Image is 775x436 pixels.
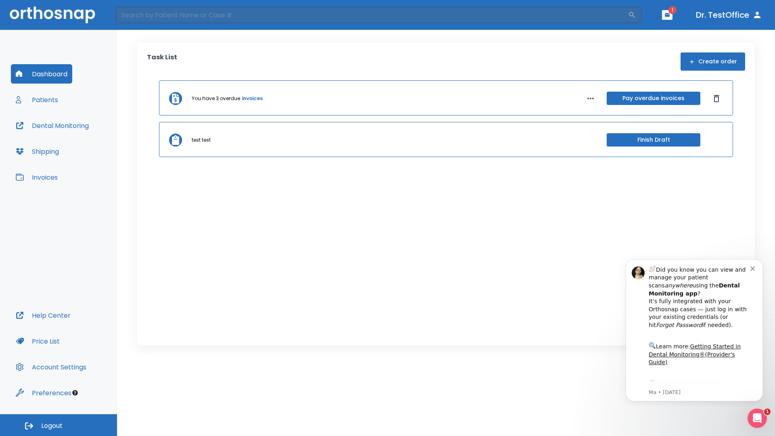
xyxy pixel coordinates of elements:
[681,52,745,71] button: Create order
[607,133,700,147] button: Finish Draft
[668,6,677,14] span: 1
[35,137,137,144] p: Message from Ma, sent 7w ago
[10,6,95,23] img: Orthosnap
[11,357,91,377] button: Account Settings
[242,95,263,102] a: invoices
[11,306,75,325] button: Help Center
[11,142,64,161] button: Shipping
[11,331,65,351] button: Price List
[11,383,76,402] button: Preferences
[35,129,107,143] a: App Store
[11,90,63,109] button: Patients
[607,92,700,105] button: Pay overdue invoices
[192,95,240,102] p: You have 3 overdue
[11,168,63,187] button: Invoices
[764,409,771,415] span: 1
[41,421,63,430] span: Logout
[614,252,775,406] iframe: Intercom notifications message
[748,409,767,428] iframe: Intercom live chat
[11,116,94,135] button: Dental Monitoring
[710,92,723,105] button: Dismiss
[137,13,143,19] button: Dismiss notification
[147,52,177,71] p: Task List
[693,8,765,22] button: Dr. TestOffice
[71,389,79,396] div: Tooltip anchor
[11,64,72,84] button: Dashboard
[35,127,137,168] div: Download the app: | ​ Let us know if you need help getting started!
[115,7,628,23] input: Search by Patient Name or Case #
[192,136,211,144] p: test test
